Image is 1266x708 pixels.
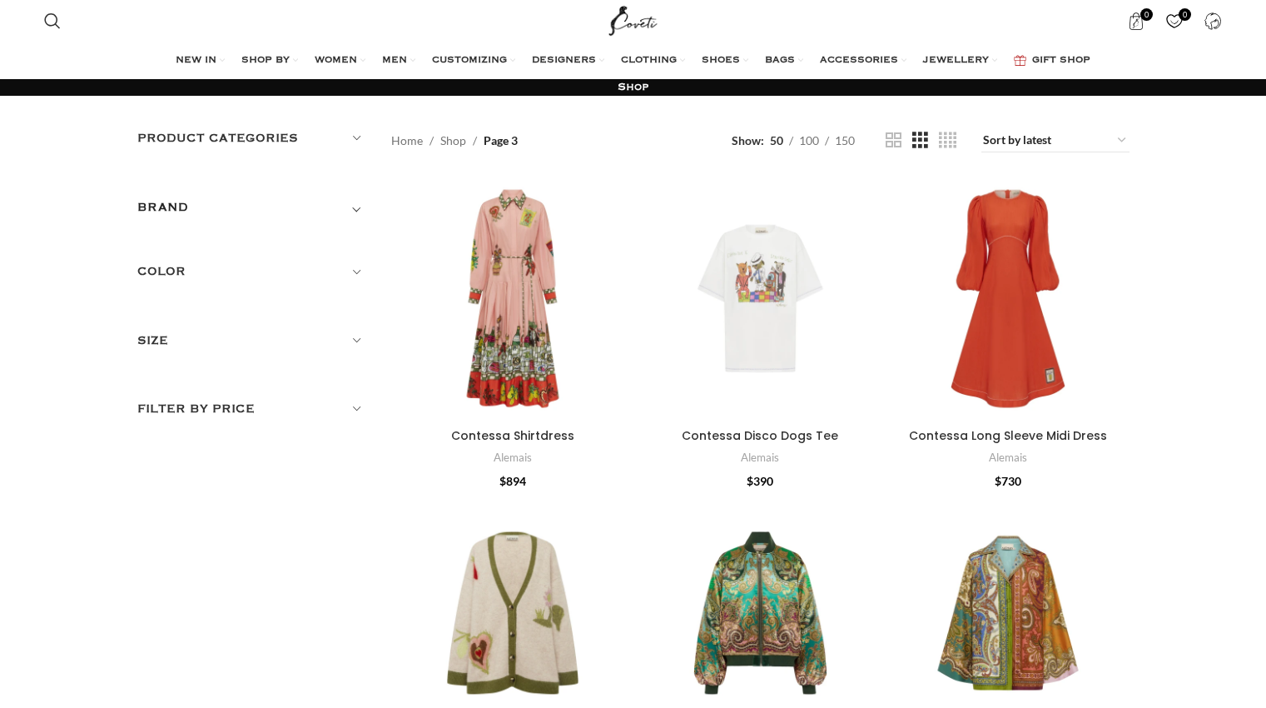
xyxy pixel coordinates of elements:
bdi: 390 [747,474,773,488]
span: MEN [382,54,407,67]
a: Contessa Long Sleeve Midi Dress [909,427,1107,444]
span: $ [747,474,753,488]
a: Home [391,132,423,150]
a: Contessa Shirtdress [451,427,574,444]
span: Page 3 [484,132,518,150]
a: Contessa Long Sleeve Midi Dress [886,177,1129,421]
a: NEW IN [176,44,225,77]
span: 100 [799,133,819,147]
select: Shop order [981,129,1129,152]
a: GIFT SHOP [1014,44,1090,77]
a: WOMEN [315,44,365,77]
a: DESIGNERS [532,44,604,77]
a: 150 [829,132,861,150]
a: Contessa Disco Dogs Tee [639,177,882,421]
a: SHOES [702,44,748,77]
span: Show [732,132,764,150]
span: $ [499,474,506,488]
span: ACCESSORIES [820,54,898,67]
h1: Shop [618,80,648,95]
span: DESIGNERS [532,54,596,67]
span: SHOES [702,54,740,67]
h5: Filter by price [137,400,367,418]
span: 50 [770,133,783,147]
span: 150 [835,133,855,147]
a: Shop [440,132,466,150]
bdi: 894 [499,474,526,488]
div: Main navigation [36,44,1230,77]
a: 0 [1120,4,1154,37]
div: My Wishlist [1158,4,1192,37]
a: 50 [764,132,789,150]
span: CLOTHING [621,54,677,67]
h5: BRAND [137,198,189,217]
span: CUSTOMIZING [432,54,507,67]
a: MEN [382,44,415,77]
a: Alemais [494,450,532,466]
a: Contessa Disco Dogs Tee [682,427,838,444]
a: 100 [793,132,825,150]
span: $ [995,474,1001,488]
a: Grid view 3 [912,130,928,151]
a: Search [36,4,69,37]
a: CLOTHING [621,44,685,77]
a: CUSTOMIZING [432,44,515,77]
span: 0 [1140,8,1153,21]
span: NEW IN [176,54,216,67]
span: JEWELLERY [923,54,989,67]
h5: Product categories [137,129,367,147]
a: Alemais [741,450,779,466]
a: Grid view 2 [886,130,901,151]
a: Site logo [605,12,661,27]
span: SHOP BY [241,54,290,67]
bdi: 730 [995,474,1021,488]
h5: Size [137,332,367,350]
nav: Breadcrumb [391,132,518,150]
span: GIFT SHOP [1032,54,1090,67]
h5: Color [137,262,367,281]
a: ACCESSORIES [820,44,906,77]
a: 0 [1158,4,1192,37]
a: Alemais [989,450,1027,466]
span: 0 [1179,8,1191,21]
span: WOMEN [315,54,357,67]
span: BAGS [765,54,795,67]
a: JEWELLERY [923,44,997,77]
a: SHOP BY [241,44,298,77]
a: BAGS [765,44,803,77]
div: Toggle filter [137,197,367,227]
a: Contessa Shirtdress [391,177,634,421]
img: GiftBag [1014,55,1026,66]
a: Grid view 4 [939,130,956,151]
